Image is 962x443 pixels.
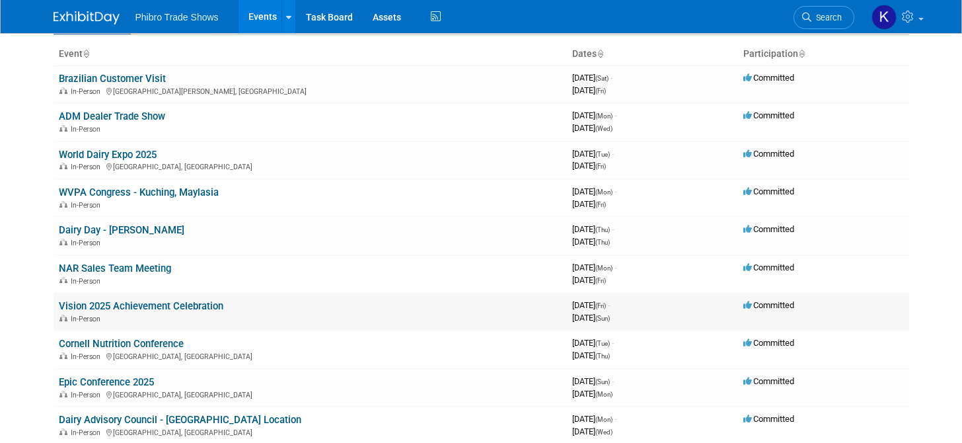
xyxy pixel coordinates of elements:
span: (Sun) [595,315,610,322]
span: (Mon) [595,416,612,423]
span: - [614,414,616,424]
span: Committed [743,262,794,272]
span: [DATE] [572,161,606,171]
a: Sort by Participation Type [798,48,805,59]
span: [DATE] [572,275,606,285]
span: [DATE] [572,73,612,83]
span: Committed [743,376,794,386]
span: In-Person [71,125,104,134]
span: [DATE] [572,313,610,323]
span: [DATE] [572,376,614,386]
a: NAR Sales Team Meeting [59,262,171,274]
span: - [608,300,610,310]
img: ExhibitDay [54,11,120,24]
span: (Thu) [595,239,610,246]
span: (Fri) [595,277,606,284]
span: Committed [743,110,794,120]
img: In-Person Event [59,277,67,284]
span: - [612,376,614,386]
a: Dairy Advisory Council - [GEOGRAPHIC_DATA] Location [59,414,301,426]
span: [DATE] [572,414,616,424]
span: In-Person [71,239,104,247]
div: [GEOGRAPHIC_DATA], [GEOGRAPHIC_DATA] [59,350,562,361]
span: Phibro Trade Shows [135,12,219,22]
a: Sort by Start Date [597,48,603,59]
span: [DATE] [572,224,614,234]
span: - [614,110,616,120]
span: [DATE] [572,262,616,272]
span: (Fri) [595,302,606,309]
span: (Mon) [595,391,612,398]
span: (Thu) [595,226,610,233]
span: Committed [743,73,794,83]
a: Dairy Day - [PERSON_NAME] [59,224,184,236]
span: (Sun) [595,378,610,385]
span: [DATE] [572,199,606,209]
img: In-Person Event [59,428,67,435]
span: In-Person [71,277,104,286]
span: Search [811,13,842,22]
span: [DATE] [572,338,614,348]
span: [DATE] [572,186,616,196]
span: [DATE] [572,123,612,133]
span: In-Person [71,315,104,323]
span: (Fri) [595,87,606,95]
span: [DATE] [572,85,606,95]
th: Dates [567,43,738,65]
span: (Mon) [595,112,612,120]
span: In-Person [71,163,104,171]
a: WVPA Congress - Kuching, Maylasia [59,186,219,198]
span: [DATE] [572,300,610,310]
span: [DATE] [572,389,612,399]
span: - [612,224,614,234]
span: (Mon) [595,264,612,272]
span: (Tue) [595,151,610,158]
span: In-Person [71,352,104,361]
th: Event [54,43,567,65]
div: [GEOGRAPHIC_DATA][PERSON_NAME], [GEOGRAPHIC_DATA] [59,85,562,96]
div: [GEOGRAPHIC_DATA], [GEOGRAPHIC_DATA] [59,426,562,437]
span: (Thu) [595,352,610,360]
a: World Dairy Expo 2025 [59,149,157,161]
span: - [612,149,614,159]
span: [DATE] [572,426,612,436]
span: Committed [743,300,794,310]
span: [DATE] [572,149,614,159]
a: ADM Dealer Trade Show [59,110,165,122]
img: In-Person Event [59,239,67,245]
span: [DATE] [572,237,610,247]
span: [DATE] [572,350,610,360]
span: Committed [743,338,794,348]
span: (Sat) [595,75,609,82]
a: Cornell Nutrition Conference [59,338,184,350]
span: In-Person [71,391,104,399]
span: [DATE] [572,110,616,120]
img: In-Person Event [59,315,67,321]
img: In-Person Event [59,163,67,169]
div: [GEOGRAPHIC_DATA], [GEOGRAPHIC_DATA] [59,389,562,399]
span: Committed [743,224,794,234]
div: [GEOGRAPHIC_DATA], [GEOGRAPHIC_DATA] [59,161,562,171]
a: Search [794,6,854,29]
span: (Mon) [595,188,612,196]
a: Brazilian Customer Visit [59,73,166,85]
span: Committed [743,149,794,159]
img: Karol Ehmen [871,5,897,30]
img: In-Person Event [59,352,67,359]
span: In-Person [71,201,104,210]
span: (Fri) [595,201,606,208]
img: In-Person Event [59,201,67,208]
span: (Tue) [595,340,610,347]
span: (Wed) [595,428,612,436]
span: In-Person [71,87,104,96]
span: Committed [743,186,794,196]
span: - [610,73,612,83]
img: In-Person Event [59,125,67,132]
span: Committed [743,414,794,424]
span: (Wed) [595,125,612,132]
span: In-Person [71,428,104,437]
a: Vision 2025 Achievement Celebration [59,300,223,312]
th: Participation [738,43,909,65]
img: In-Person Event [59,391,67,397]
a: Sort by Event Name [83,48,89,59]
